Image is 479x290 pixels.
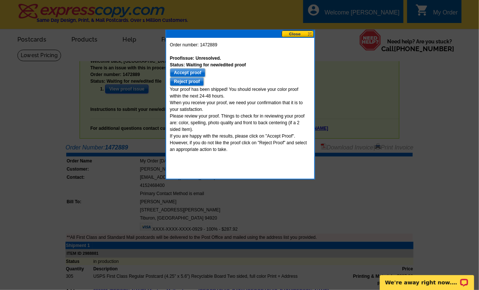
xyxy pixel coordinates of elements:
[170,56,181,61] b: Proof
[170,68,205,77] input: Accept proof
[170,48,311,153] div: Your proof has been shipped! You should receive your color proof within the next 24-48 hours. Whe...
[170,77,204,86] input: Reject proof
[166,38,314,156] div: Order number: 1472889
[375,267,479,290] iframe: LiveChat chat widget
[170,55,311,68] div: issue: Unresolved. Status: Waiting for new/edited proof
